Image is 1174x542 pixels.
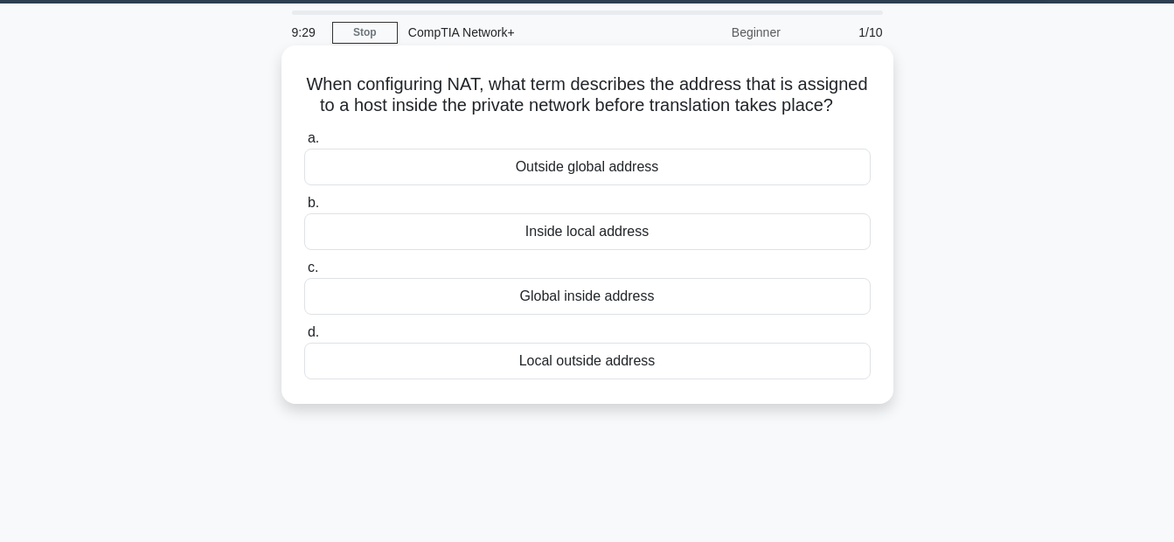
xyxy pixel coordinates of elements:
[308,130,319,145] span: a.
[398,15,638,50] div: CompTIA Network+
[304,149,871,185] div: Outside global address
[332,22,398,44] a: Stop
[304,343,871,379] div: Local outside address
[308,195,319,210] span: b.
[281,15,332,50] div: 9:29
[304,278,871,315] div: Global inside address
[308,324,319,339] span: d.
[304,213,871,250] div: Inside local address
[302,73,872,117] h5: When configuring NAT, what term describes the address that is assigned to a host inside the priva...
[791,15,893,50] div: 1/10
[308,260,318,274] span: c.
[638,15,791,50] div: Beginner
